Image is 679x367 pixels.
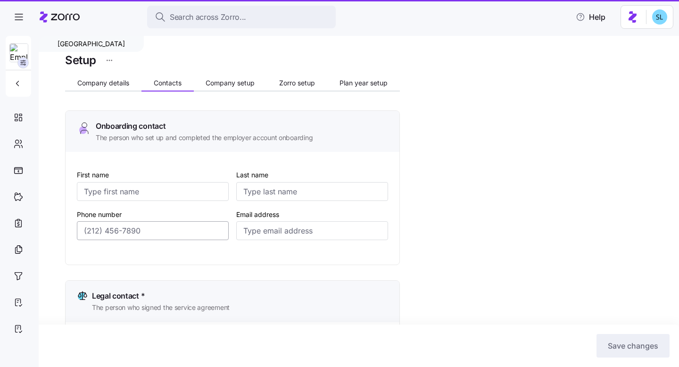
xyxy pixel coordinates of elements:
[236,182,388,201] input: Type last name
[77,221,229,240] input: (212) 456-7890
[65,53,96,67] h1: Setup
[77,80,129,86] span: Company details
[652,9,667,25] img: 7c620d928e46699fcfb78cede4daf1d1
[236,170,268,180] label: Last name
[279,80,315,86] span: Zorro setup
[77,170,109,180] label: First name
[10,44,28,63] img: Employer logo
[77,182,229,201] input: Type first name
[77,209,122,220] label: Phone number
[568,8,613,26] button: Help
[39,36,144,52] div: [GEOGRAPHIC_DATA]
[92,290,145,302] span: Legal contact *
[206,80,255,86] span: Company setup
[154,80,182,86] span: Contacts
[236,209,279,220] label: Email address
[170,11,246,23] span: Search across Zorro...
[147,6,336,28] button: Search across Zorro...
[236,221,388,240] input: Type email address
[339,80,388,86] span: Plan year setup
[96,133,313,142] span: The person who set up and completed the employer account onboarding
[608,340,658,351] span: Save changes
[96,120,166,132] span: Onboarding contact
[576,11,605,23] span: Help
[92,303,230,312] span: The person who signed the service agreement
[596,334,670,358] button: Save changes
